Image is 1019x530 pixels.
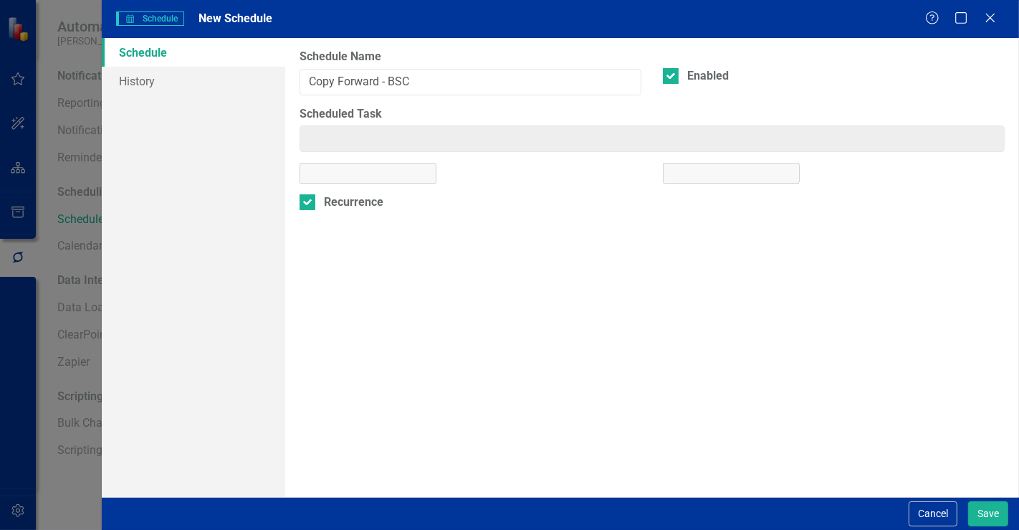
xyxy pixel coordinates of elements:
[300,49,641,65] label: Schedule Name
[324,194,383,211] div: Recurrence
[102,67,285,95] a: History
[968,501,1008,526] button: Save
[102,38,285,67] a: Schedule
[300,69,641,95] input: Schedule Name
[198,11,272,25] span: New Schedule
[687,68,729,85] div: Enabled
[116,11,183,26] span: Schedule
[909,501,957,526] button: Cancel
[300,106,1005,123] label: Scheduled Task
